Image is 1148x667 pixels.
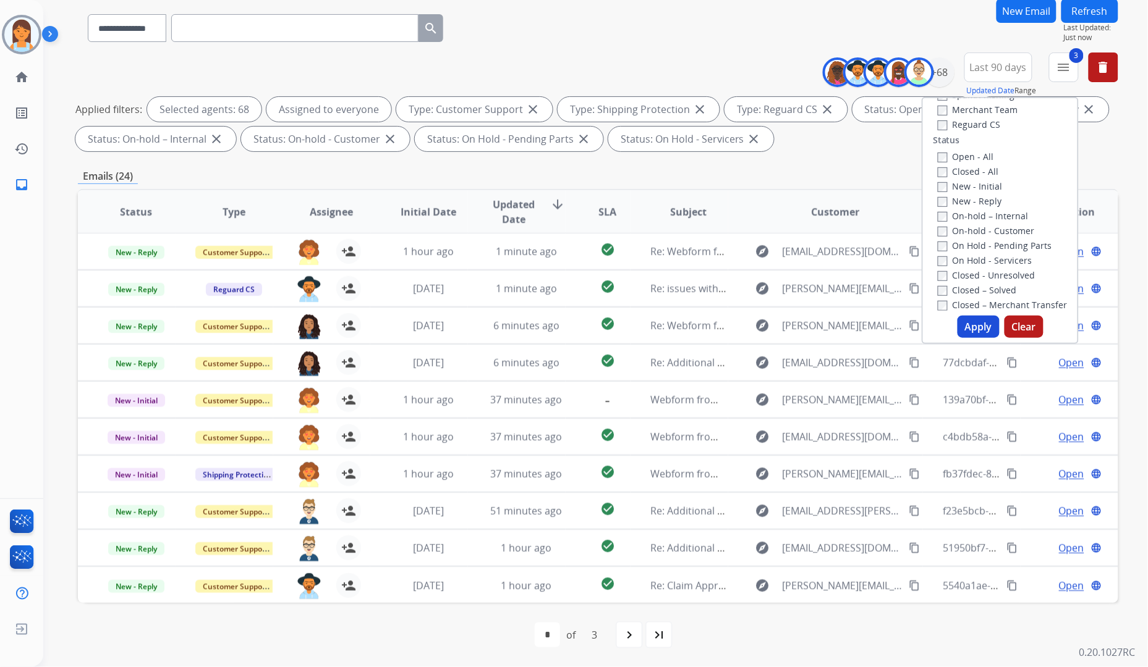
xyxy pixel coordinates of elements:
[1069,48,1084,63] span: 3
[195,394,276,407] span: Customer Support
[692,102,707,117] mat-icon: close
[1091,320,1102,331] mat-icon: language
[943,504,1132,518] span: f23e5bcb-4425-4c60-b750-7b8ae29c59ed
[14,106,29,120] mat-icon: list_alt
[820,102,835,117] mat-icon: close
[600,501,615,516] mat-icon: check_circle
[195,246,276,259] span: Customer Support
[909,357,921,368] mat-icon: content_copy
[783,281,903,296] span: [PERSON_NAME][EMAIL_ADDRESS][DOMAIN_NAME]
[75,102,142,117] p: Applied filters:
[943,541,1127,555] span: 51950bf7-dfb6-4adf-94ae-a72e6df443b1
[652,627,666,642] mat-icon: last_page
[600,353,615,368] mat-icon: check_circle
[783,244,903,259] span: [EMAIL_ADDRESS][DOMAIN_NAME]
[490,393,562,406] span: 37 minutes ago
[1091,394,1102,405] mat-icon: language
[938,106,948,115] input: Merchant Team
[938,240,1052,251] label: On Hold - Pending Parts
[488,197,540,227] span: Updated Date
[297,461,321,487] img: agent-avatar
[1082,102,1097,117] mat-icon: close
[783,540,903,555] span: [EMAIL_ADDRESS][DOMAIN_NAME]
[600,576,615,591] mat-icon: check_circle
[206,283,262,296] span: Reguard CS
[938,89,1015,101] label: Spam/Phishing
[967,85,1037,96] span: Range
[811,204,859,219] span: Customer
[404,430,454,443] span: 1 hour ago
[938,210,1029,222] label: On-hold – Internal
[938,225,1035,237] label: On-hold - Customer
[650,393,1007,406] span: Webform from [PERSON_NAME][EMAIL_ADDRESS][DOMAIN_NAME] on [DATE]
[1007,394,1018,405] mat-icon: content_copy
[964,52,1032,82] button: Last 90 days
[909,283,921,294] mat-icon: content_copy
[938,284,1017,296] label: Closed – Solved
[783,318,903,333] span: [PERSON_NAME][EMAIL_ADDRESS][DOMAIN_NAME]
[1059,429,1084,444] span: Open
[650,282,848,295] span: Re: issues with uploading pictures to claim
[297,313,321,339] img: agent-avatar
[1007,468,1018,479] mat-icon: content_copy
[938,167,948,177] input: Closed - All
[783,392,903,407] span: [PERSON_NAME][EMAIL_ADDRESS][DOMAIN_NAME]
[383,132,398,146] mat-icon: close
[78,169,138,184] p: Emails (24)
[341,429,356,444] mat-icon: person_add
[1091,357,1102,368] mat-icon: language
[297,239,321,265] img: agent-avatar
[241,127,410,151] div: Status: On-hold - Customer
[550,197,565,212] mat-icon: arrow_downward
[909,394,921,405] mat-icon: content_copy
[755,466,770,481] mat-icon: explore
[401,204,457,219] span: Initial Date
[933,134,960,146] label: Status
[938,197,948,207] input: New - Reply
[600,390,615,405] mat-icon: -
[938,166,999,177] label: Closed - All
[1059,466,1084,481] span: Open
[852,97,974,122] div: Status: Open - All
[496,282,557,295] span: 1 minute ago
[938,119,1001,130] label: Reguard CS
[909,505,921,516] mat-icon: content_copy
[938,227,948,237] input: On-hold - Customer
[938,104,1018,115] label: Merchant Team
[938,299,1068,311] label: Closed – Merchant Transfer
[650,245,947,258] span: Re: Webform from [EMAIL_ADDRESS][DOMAIN_NAME] on [DATE]
[783,503,903,518] span: [EMAIL_ADDRESS][PERSON_NAME][DOMAIN_NAME]
[1057,60,1071,75] mat-icon: menu
[297,424,321,450] img: agent-avatar
[297,498,321,524] img: agent-avatar
[496,245,557,258] span: 1 minute ago
[600,242,615,257] mat-icon: check_circle
[943,467,1129,480] span: fb37fdec-819d-4d8f-b9ea-08c80edd579b
[600,427,615,442] mat-icon: check_circle
[909,246,921,257] mat-icon: content_copy
[108,320,164,333] span: New - Reply
[414,282,444,295] span: [DATE]
[1059,540,1084,555] span: Open
[1064,23,1118,33] span: Last Updated:
[755,281,770,296] mat-icon: explore
[414,579,444,592] span: [DATE]
[558,97,720,122] div: Type: Shipping Protection
[938,182,948,192] input: New - Initial
[341,466,356,481] mat-icon: person_add
[108,580,164,593] span: New - Reply
[341,503,356,518] mat-icon: person_add
[1096,60,1111,75] mat-icon: delete
[576,132,591,146] mat-icon: close
[943,579,1134,592] span: 5540a1ae-7ed3-4699-8e9a-6614c3347b52
[501,541,551,555] span: 1 hour ago
[566,627,576,642] div: of
[622,627,637,642] mat-icon: navigate_next
[108,505,164,518] span: New - Reply
[490,467,562,480] span: 37 minutes ago
[608,127,774,151] div: Status: On Hold - Servicers
[490,504,562,518] span: 51 minutes ago
[943,356,1134,369] span: 77dcbdaf-41d9-48db-aa05-6aa758614473
[493,356,559,369] span: 6 minutes ago
[14,177,29,192] mat-icon: inbox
